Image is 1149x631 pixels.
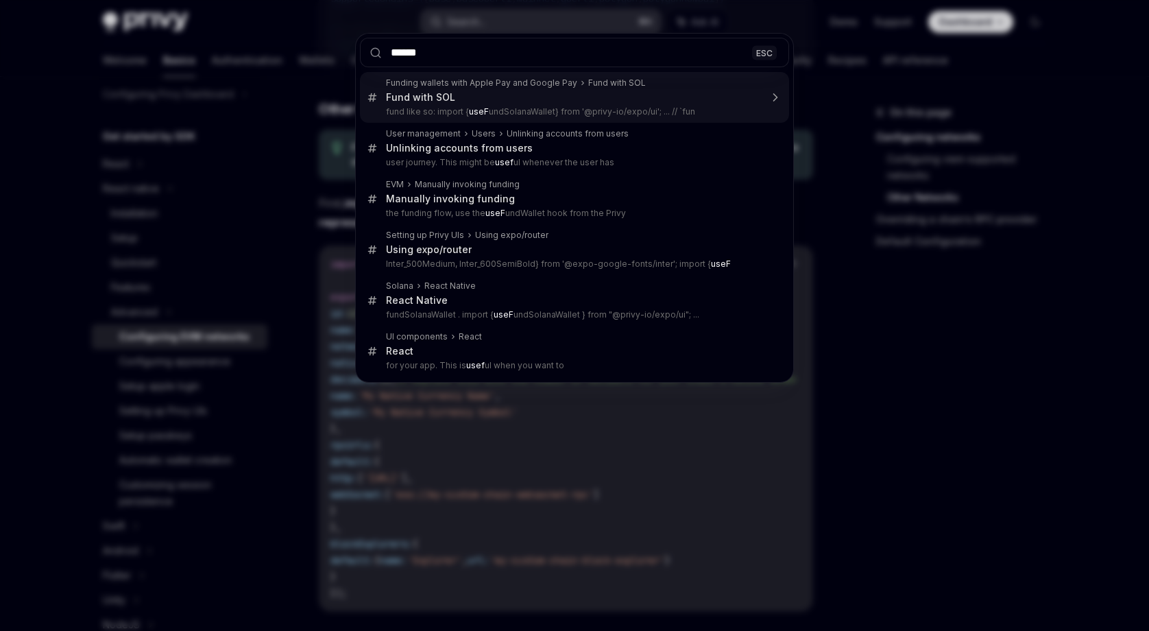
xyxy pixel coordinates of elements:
[588,78,646,88] div: Fund with SOL
[386,208,760,219] p: the funding flow, use the undWallet hook from the Privy
[459,331,482,342] div: React
[386,345,413,357] div: React
[386,193,515,205] div: Manually invoking funding
[386,78,577,88] div: Funding wallets with Apple Pay and Google Pay
[386,128,461,139] div: User management
[507,128,629,139] div: Unlinking accounts from users
[386,142,533,154] div: Unlinking accounts from users
[386,157,760,168] p: user journey. This might be ul whenever the user has
[415,179,520,190] div: Manually invoking funding
[485,208,505,218] b: useF
[386,331,448,342] div: UI components
[469,106,489,117] b: useF
[466,360,485,370] b: usef
[386,91,455,104] div: Fund with SOL
[472,128,496,139] div: Users
[386,294,448,307] div: React Native
[386,281,413,291] div: Solana
[386,230,464,241] div: Setting up Privy UIs
[386,360,760,371] p: for your app. This is ul when you want to
[711,259,731,269] b: useF
[495,157,513,167] b: usef
[475,230,548,241] div: Using expo/router
[386,106,760,117] p: fund like so: import { undSolanaWallet} from '@privy-io/expo/ui'; ... // `fun
[494,309,513,320] b: useF
[424,281,476,291] div: React Native
[386,309,760,320] p: fundSolanaWallet . import { undSolanaWallet } from "@privy-io/expo/ui"; ...
[752,45,777,60] div: ESC
[386,259,760,270] p: Inter_500Medium, Inter_600SemiBold} from '@expo-google-fonts/inter'; import {
[386,243,472,256] div: Using expo/router
[386,179,404,190] div: EVM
